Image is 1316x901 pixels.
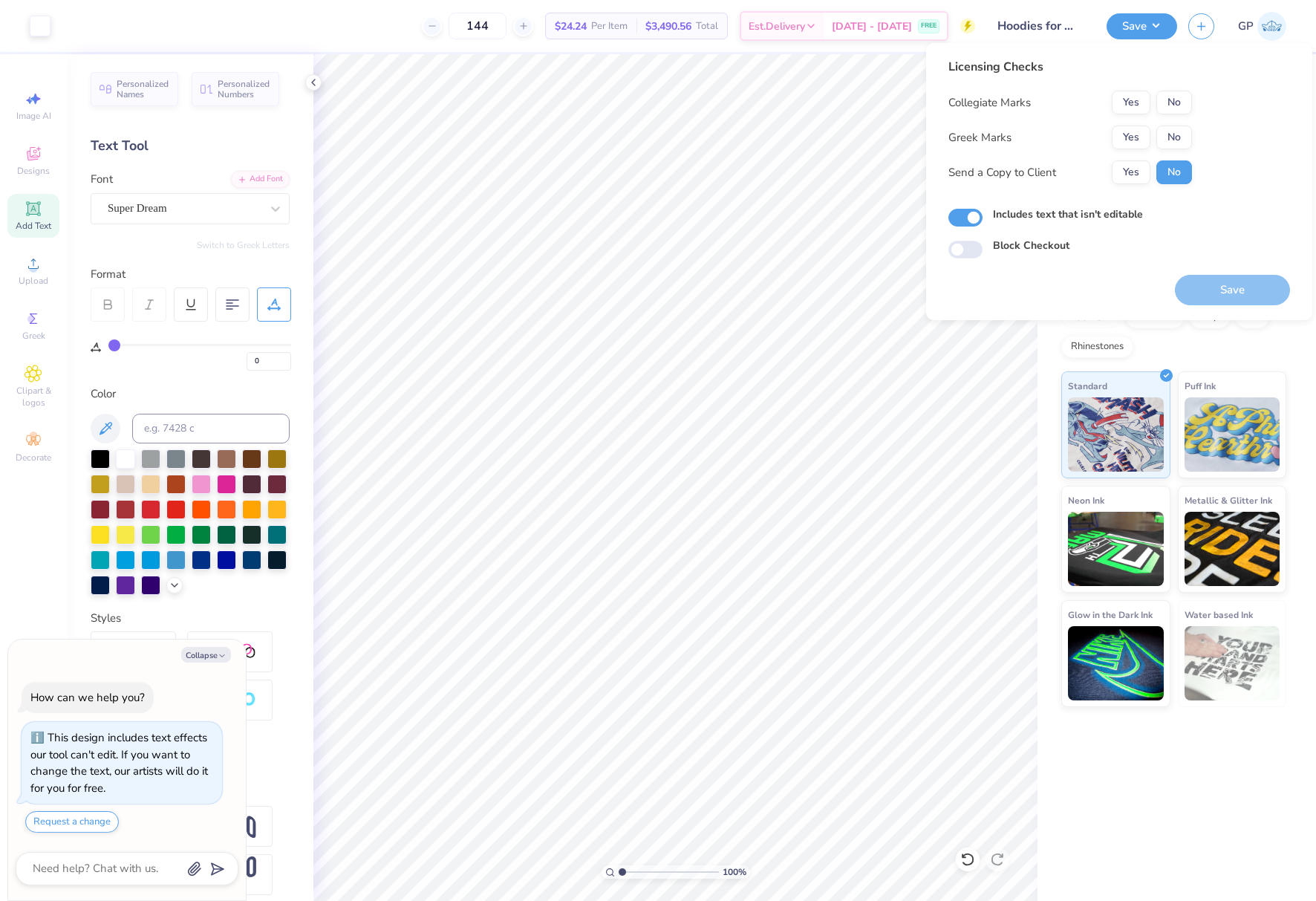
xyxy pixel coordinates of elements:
[1107,13,1177,39] button: Save
[117,79,169,100] span: Personalized Names
[16,220,51,232] span: Add Text
[1112,126,1150,149] button: Yes
[218,79,270,100] span: Personalized Numbers
[132,414,290,443] input: e.g. 7428 c
[832,19,912,34] span: [DATE] - [DATE]
[1257,12,1286,41] img: Germaine Penalosa
[591,19,628,34] span: Per Item
[749,19,805,34] span: Est. Delivery
[948,58,1192,76] div: Licensing Checks
[1068,378,1107,394] span: Standard
[993,238,1069,253] label: Block Checkout
[30,730,208,796] div: This design includes text effects our tool can't edit. If you want to change the text, our artist...
[7,385,59,409] span: Clipart & logos
[1068,626,1164,700] img: Glow in the Dark Ink
[1112,160,1150,184] button: Yes
[1185,378,1216,394] span: Puff Ink
[22,330,45,342] span: Greek
[181,647,231,663] button: Collapse
[16,110,51,122] span: Image AI
[1156,126,1192,149] button: No
[19,275,48,287] span: Upload
[948,129,1012,146] div: Greek Marks
[91,266,291,283] div: Format
[1068,512,1164,586] img: Neon Ink
[986,11,1095,41] input: Untitled Design
[1238,18,1254,35] span: GP
[197,239,290,251] button: Switch to Greek Letters
[449,13,506,39] input: – –
[1156,160,1192,184] button: No
[645,19,691,34] span: $3,490.56
[91,136,290,156] div: Text Tool
[91,610,290,627] div: Styles
[1185,626,1280,700] img: Water based Ink
[25,811,119,833] button: Request a change
[1068,397,1164,472] img: Standard
[1068,492,1104,508] span: Neon Ink
[723,865,746,879] span: 100 %
[16,452,51,463] span: Decorate
[1068,607,1153,622] span: Glow in the Dark Ink
[948,94,1031,111] div: Collegiate Marks
[17,165,50,177] span: Designs
[1185,512,1280,586] img: Metallic & Glitter Ink
[1185,607,1253,622] span: Water based Ink
[993,206,1143,222] label: Includes text that isn't editable
[555,19,587,34] span: $24.24
[1061,336,1133,358] div: Rhinestones
[91,386,290,403] div: Color
[1185,492,1272,508] span: Metallic & Glitter Ink
[30,690,145,705] div: How can we help you?
[1238,12,1286,41] a: GP
[231,171,290,188] div: Add Font
[948,164,1056,181] div: Send a Copy to Client
[921,21,936,31] span: FREE
[1156,91,1192,114] button: No
[1185,397,1280,472] img: Puff Ink
[696,19,718,34] span: Total
[91,171,113,188] label: Font
[1112,91,1150,114] button: Yes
